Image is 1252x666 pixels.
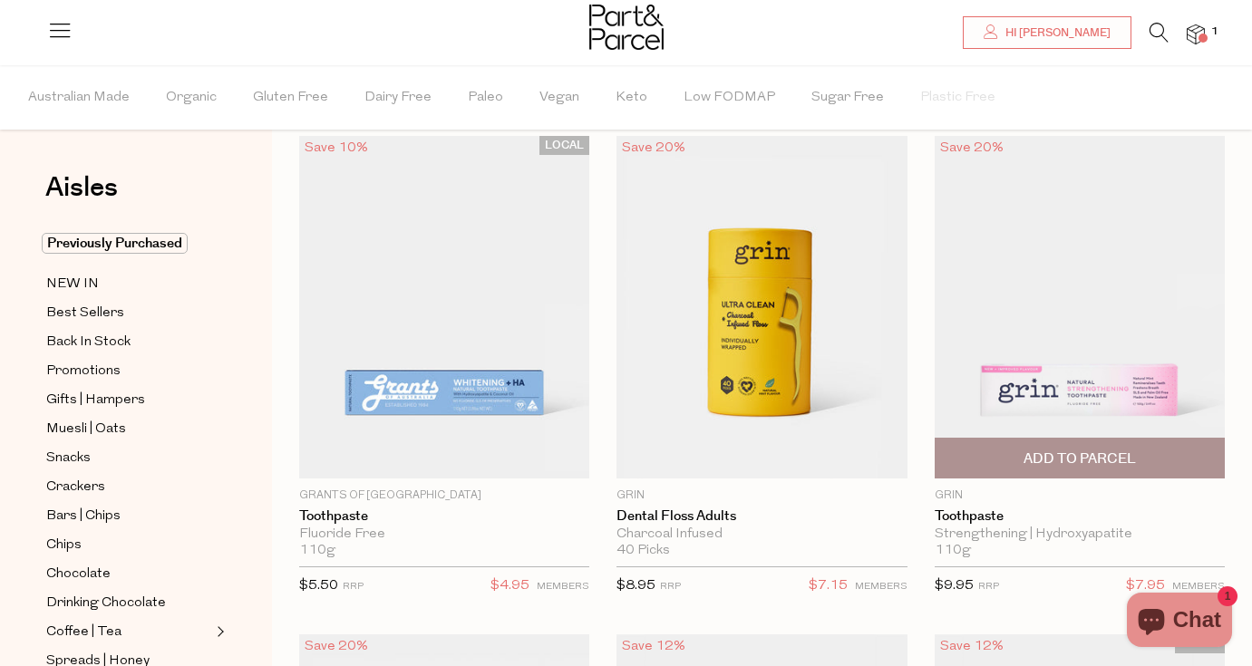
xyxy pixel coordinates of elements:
[299,508,589,525] a: Toothpaste
[935,579,974,593] span: $9.95
[935,634,1009,659] div: Save 12%
[299,487,589,504] p: Grants of [GEOGRAPHIC_DATA]
[343,582,364,592] small: RRP
[616,136,691,160] div: Save 20%
[46,593,166,614] span: Drinking Chocolate
[935,438,1225,478] button: Add To Parcel
[166,66,217,130] span: Organic
[46,622,121,643] span: Coffee | Tea
[46,273,211,295] a: NEW IN
[935,508,1225,525] a: Toothpaste
[539,136,589,155] span: LOCAL
[46,535,82,556] span: Chips
[46,418,211,440] a: Muesli | Oats
[46,621,211,643] a: Coffee | Tea
[1001,25,1111,41] span: Hi [PERSON_NAME]
[935,136,1009,160] div: Save 20%
[855,582,907,592] small: MEMBERS
[46,274,99,295] span: NEW IN
[46,447,211,469] a: Snacks
[920,66,995,130] span: Plastic Free
[1207,24,1223,40] span: 1
[46,419,126,440] span: Muesli | Oats
[1172,582,1225,592] small: MEMBERS
[46,534,211,556] a: Chips
[46,332,131,353] span: Back In Stock
[46,233,211,255] a: Previously Purchased
[46,303,124,324] span: Best Sellers
[1121,593,1237,652] inbox-online-store-chat: Shopify online store chat
[963,16,1131,49] a: Hi [PERSON_NAME]
[46,592,211,614] a: Drinking Chocolate
[616,508,907,525] a: Dental Floss Adults
[46,477,105,498] span: Crackers
[46,506,121,527] span: Bars | Chips
[811,66,884,130] span: Sugar Free
[212,621,225,642] button: Expand/Collapse Coffee | Tea
[253,66,328,130] span: Gluten Free
[46,331,211,353] a: Back In Stock
[809,574,848,598] span: $7.15
[299,579,338,593] span: $5.50
[616,136,907,478] img: Dental Floss Adults
[935,543,971,559] span: 110g
[364,66,432,130] span: Dairy Free
[45,174,118,219] a: Aisles
[616,487,907,504] p: Grin
[1126,574,1165,598] span: $7.95
[1024,449,1136,468] span: Add To Parcel
[616,66,647,130] span: Keto
[46,564,111,585] span: Chocolate
[46,389,211,411] a: Gifts | Hampers
[490,574,529,598] span: $4.95
[935,136,1225,478] img: Toothpaste
[978,582,999,592] small: RRP
[46,360,211,382] a: Promotions
[46,476,211,498] a: Crackers
[46,505,211,527] a: Bars | Chips
[616,579,655,593] span: $8.95
[46,361,121,382] span: Promotions
[539,66,579,130] span: Vegan
[46,390,145,411] span: Gifts | Hampers
[45,168,118,208] span: Aisles
[468,66,503,130] span: Paleo
[299,526,589,543] div: Fluoride Free
[1187,24,1205,43] a: 1
[46,302,211,324] a: Best Sellers
[935,526,1225,543] div: Strengthening | Hydroxyapatite
[660,582,681,592] small: RRP
[589,5,664,50] img: Part&Parcel
[299,136,589,478] img: Toothpaste
[537,582,589,592] small: MEMBERS
[42,233,188,254] span: Previously Purchased
[299,136,374,160] div: Save 10%
[46,448,91,469] span: Snacks
[299,543,335,559] span: 110g
[46,563,211,585] a: Chocolate
[616,543,670,559] span: 40 Picks
[684,66,775,130] span: Low FODMAP
[935,487,1225,504] p: Grin
[616,634,691,659] div: Save 12%
[28,66,130,130] span: Australian Made
[299,634,374,659] div: Save 20%
[616,526,907,543] div: Charcoal Infused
